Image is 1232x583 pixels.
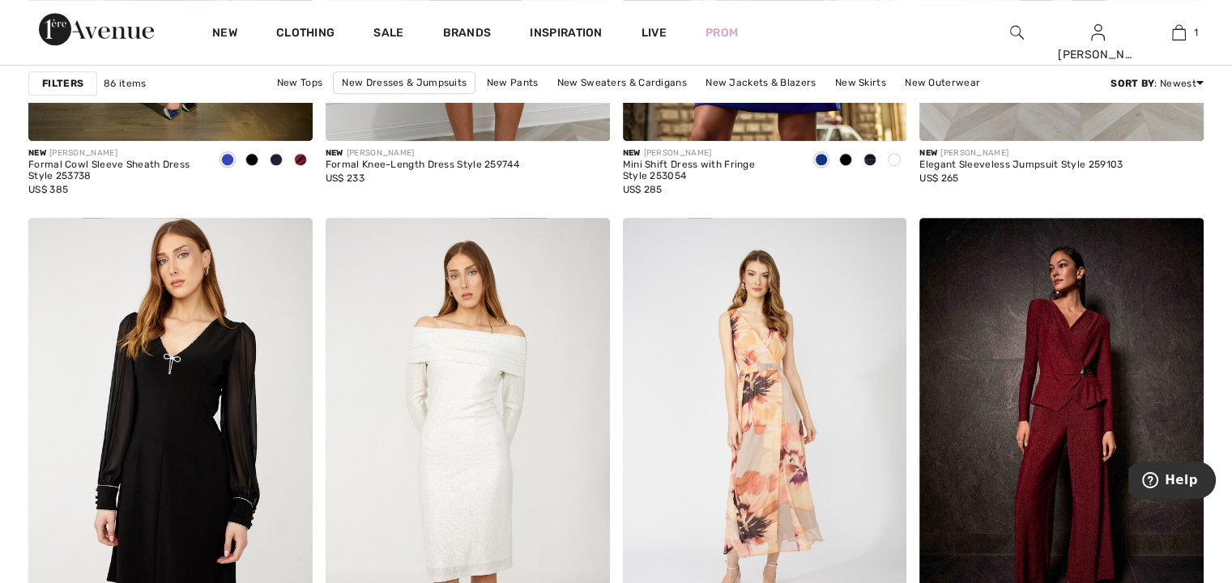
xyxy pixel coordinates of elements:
[1111,78,1154,89] strong: Sort By
[919,147,1123,160] div: [PERSON_NAME]
[326,160,519,171] div: Formal Knee-Length Dress Style 259744
[42,76,83,91] strong: Filters
[1058,46,1137,63] div: [PERSON_NAME]
[333,71,475,94] a: New Dresses & Jumpsuits
[623,147,797,160] div: [PERSON_NAME]
[264,147,288,174] div: Midnight Blue
[827,72,894,93] a: New Skirts
[882,147,906,174] div: Cosmos
[549,72,695,93] a: New Sweaters & Cardigans
[479,72,547,93] a: New Pants
[28,147,202,160] div: [PERSON_NAME]
[1194,25,1198,40] span: 1
[326,172,364,184] span: US$ 233
[1128,462,1216,502] iframe: Opens a widget where you can find more information
[833,147,858,174] div: Black
[623,184,663,195] span: US$ 285
[919,148,937,158] span: New
[1139,23,1218,42] a: 1
[215,147,240,174] div: Royal Sapphire 163
[642,24,667,41] a: Live
[919,172,958,184] span: US$ 265
[1172,23,1186,42] img: My Bag
[326,147,519,160] div: [PERSON_NAME]
[1111,76,1204,91] div: : Newest
[919,160,1123,171] div: Elegant Sleeveless Jumpsuit Style 259103
[269,72,330,93] a: New Tops
[858,147,882,174] div: Midnight Blue
[443,26,492,43] a: Brands
[288,147,313,174] div: Merlot
[697,72,824,93] a: New Jackets & Blazers
[326,148,343,158] span: New
[623,148,641,158] span: New
[104,76,146,91] span: 86 items
[1091,23,1105,42] img: My Info
[1010,23,1024,42] img: search the website
[240,147,264,174] div: Black
[809,147,833,174] div: Royal Sapphire 163
[39,13,154,45] img: 1ère Avenue
[373,26,403,43] a: Sale
[623,160,797,182] div: Mini Shift Dress with Fringe Style 253054
[28,160,202,182] div: Formal Cowl Sleeve Sheath Dress Style 253738
[1091,24,1105,40] a: Sign In
[897,72,988,93] a: New Outerwear
[706,24,738,41] a: Prom
[530,26,602,43] span: Inspiration
[212,26,237,43] a: New
[28,148,46,158] span: New
[276,26,335,43] a: Clothing
[28,184,68,195] span: US$ 385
